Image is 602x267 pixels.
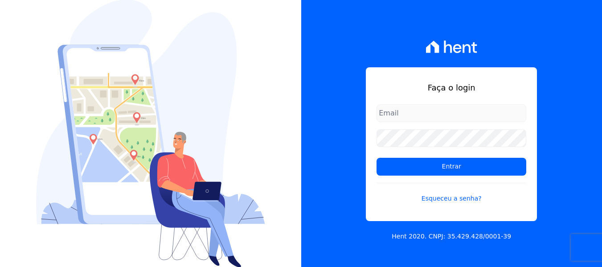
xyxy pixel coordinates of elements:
p: Hent 2020. CNPJ: 35.429.428/0001-39 [392,232,511,241]
input: Email [377,104,526,122]
h1: Faça o login [377,82,526,94]
a: Esqueceu a senha? [377,183,526,203]
input: Entrar [377,158,526,176]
